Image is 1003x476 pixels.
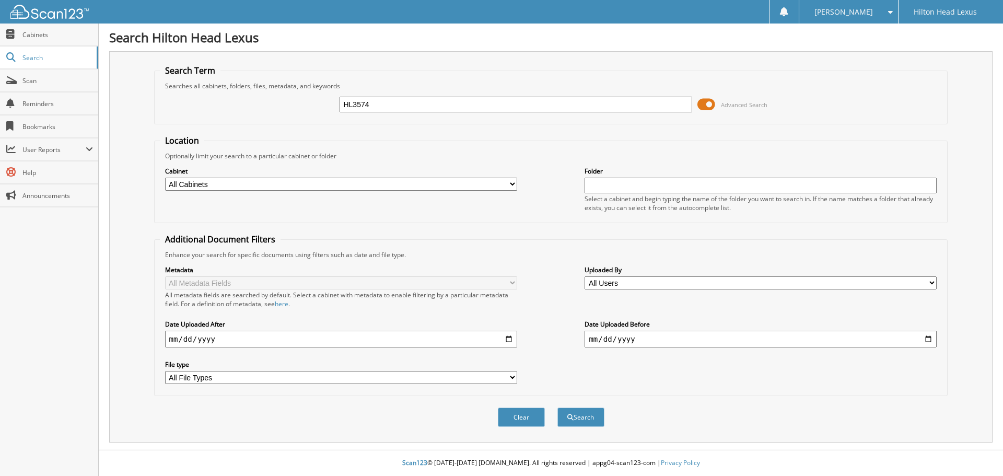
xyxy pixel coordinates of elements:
label: Uploaded By [585,265,937,274]
button: Clear [498,408,545,427]
legend: Location [160,135,204,146]
span: [PERSON_NAME] [814,9,873,15]
span: Advanced Search [721,101,767,109]
span: Reminders [22,99,93,108]
span: Scan123 [402,458,427,467]
span: Search [22,53,91,62]
div: Enhance your search for specific documents using filters such as date and file type. [160,250,942,259]
span: Cabinets [22,30,93,39]
a: here [275,299,288,308]
label: Folder [585,167,937,176]
span: Scan [22,76,93,85]
div: © [DATE]-[DATE] [DOMAIN_NAME]. All rights reserved | appg04-scan123-com | [99,450,1003,476]
label: Metadata [165,265,517,274]
legend: Search Term [160,65,220,76]
img: scan123-logo-white.svg [10,5,89,19]
div: Searches all cabinets, folders, files, metadata, and keywords [160,82,942,90]
span: Help [22,168,93,177]
a: Privacy Policy [661,458,700,467]
iframe: Chat Widget [951,426,1003,476]
span: Hilton Head Lexus [914,9,977,15]
label: File type [165,360,517,369]
input: end [585,331,937,347]
label: Date Uploaded Before [585,320,937,329]
h1: Search Hilton Head Lexus [109,29,993,46]
button: Search [557,408,604,427]
label: Date Uploaded After [165,320,517,329]
div: Select a cabinet and begin typing the name of the folder you want to search in. If the name match... [585,194,937,212]
span: Announcements [22,191,93,200]
div: All metadata fields are searched by default. Select a cabinet with metadata to enable filtering b... [165,291,517,308]
span: Bookmarks [22,122,93,131]
label: Cabinet [165,167,517,176]
span: User Reports [22,145,86,154]
legend: Additional Document Filters [160,234,281,245]
input: start [165,331,517,347]
div: Optionally limit your search to a particular cabinet or folder [160,152,942,160]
